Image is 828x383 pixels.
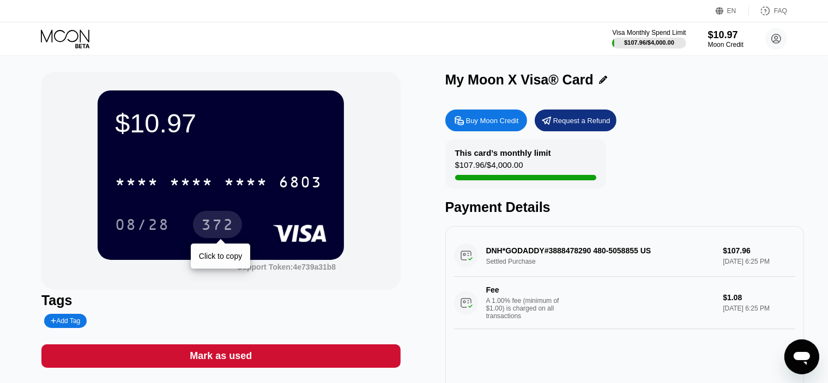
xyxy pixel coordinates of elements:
div: Buy Moon Credit [466,116,519,125]
div: Mark as used [190,350,252,362]
div: Payment Details [445,199,805,215]
div: $10.97 [115,108,327,138]
div: EN [716,5,749,16]
div: A 1.00% fee (minimum of $1.00) is charged on all transactions [486,297,568,320]
div: Request a Refund [535,110,617,131]
div: $1.08 [723,293,795,302]
div: FeeA 1.00% fee (minimum of $1.00) is charged on all transactions$1.08[DATE] 6:25 PM [454,277,796,329]
iframe: 启动消息传送窗口的按钮 [784,339,819,374]
div: Tags [41,293,401,308]
div: $10.97 [708,29,744,41]
div: 372 [193,211,242,238]
div: 08/28 [107,211,178,238]
div: $10.97Moon Credit [708,29,744,48]
div: Visa Monthly Spend Limit$107.96/$4,000.00 [612,29,686,48]
div: 08/28 [115,217,170,235]
div: 372 [201,217,234,235]
div: 6803 [279,175,322,192]
div: Support Token: 4e739a31b8 [237,263,336,271]
div: Request a Refund [553,116,611,125]
div: Moon Credit [708,41,744,48]
div: Fee [486,285,563,294]
div: FAQ [749,5,787,16]
div: Mark as used [41,344,401,368]
div: Support Token:4e739a31b8 [237,263,336,271]
div: $107.96 / $4,000.00 [624,39,674,46]
div: Add Tag [44,314,87,328]
div: Buy Moon Credit [445,110,527,131]
div: [DATE] 6:25 PM [723,305,795,312]
div: Click to copy [199,252,242,260]
div: My Moon X Visa® Card [445,72,594,88]
div: $107.96 / $4,000.00 [455,160,523,175]
div: Visa Monthly Spend Limit [612,29,686,37]
div: FAQ [774,7,787,15]
div: This card’s monthly limit [455,148,551,157]
div: EN [727,7,736,15]
div: Add Tag [51,317,80,325]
